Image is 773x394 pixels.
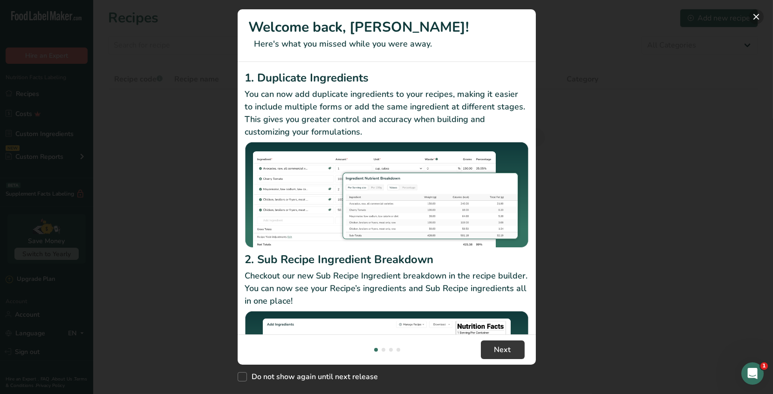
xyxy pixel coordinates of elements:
[249,17,525,38] h1: Welcome back, [PERSON_NAME]!
[245,270,528,307] p: Checkout our new Sub Recipe Ingredient breakdown in the recipe builder. You can now see your Reci...
[245,88,528,138] p: You can now add duplicate ingredients to your recipes, making it easier to include multiple forms...
[481,340,525,359] button: Next
[245,251,528,268] h2: 2. Sub Recipe Ingredient Breakdown
[245,142,528,248] img: Duplicate Ingredients
[247,372,378,381] span: Do not show again until next release
[741,362,764,385] iframe: Intercom live chat
[760,362,768,370] span: 1
[249,38,525,50] p: Here's what you missed while you were away.
[245,69,528,86] h2: 1. Duplicate Ingredients
[494,344,511,355] span: Next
